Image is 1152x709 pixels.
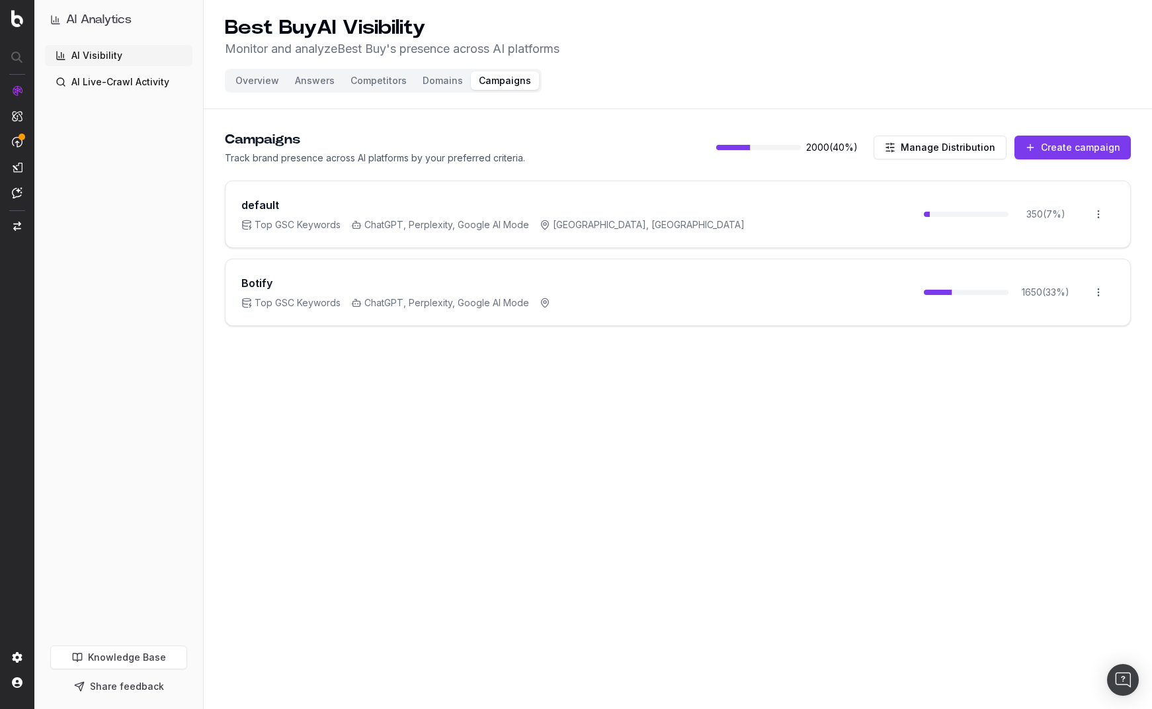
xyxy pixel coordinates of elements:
span: ChatGPT, Perplexity, Google AI Mode [351,296,529,310]
img: Setting [12,652,22,663]
span: 2000 ( 40 %) [806,141,858,154]
img: My account [12,677,22,688]
span: Top GSC Keywords [241,218,341,231]
button: Answers [287,71,343,90]
span: Top GSC Keywords [241,296,341,310]
span: ChatGPT, Perplexity, Google AI Mode [351,218,529,231]
span: 1650 ( 33 %) [1014,286,1077,299]
span: [GEOGRAPHIC_DATA], [GEOGRAPHIC_DATA] [540,218,745,231]
span: 350 ( 7 %) [1014,208,1077,221]
h1: Best Buy AI Visibility [225,16,559,40]
h1: AI Analytics [66,11,132,29]
button: Domains [415,71,471,90]
p: Monitor and analyze Best Buy 's presence across AI platforms [225,40,559,58]
button: AI Analytics [50,11,187,29]
a: AI Visibility [45,45,192,66]
div: Open Intercom Messenger [1107,664,1139,696]
button: Campaigns [471,71,539,90]
button: Share feedback [50,675,187,698]
img: Switch project [13,222,21,231]
img: Assist [12,187,22,198]
img: Botify logo [11,10,23,27]
img: Analytics [12,85,22,96]
h3: Botify [241,275,272,291]
a: AI Live-Crawl Activity [45,71,192,93]
h3: default [241,197,279,213]
img: Intelligence [12,110,22,122]
p: Track brand presence across AI platforms by your preferred criteria. [225,151,525,165]
a: Knowledge Base [50,646,187,669]
img: Activation [12,136,22,147]
button: Create campaign [1014,136,1131,159]
button: Competitors [343,71,415,90]
button: Manage Distribution [874,136,1007,159]
button: Overview [227,71,287,90]
h2: Campaigns [225,130,525,149]
img: Studio [12,162,22,173]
